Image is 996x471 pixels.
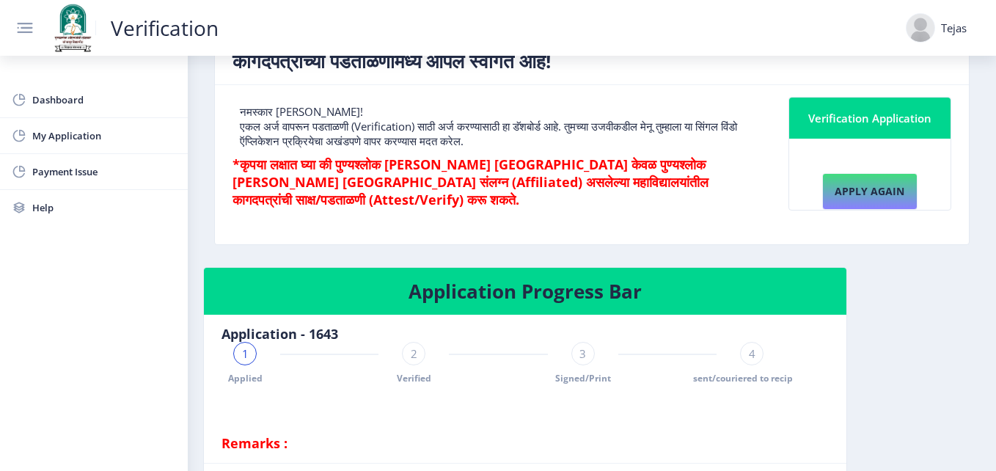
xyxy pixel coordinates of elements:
[411,346,417,361] span: 2
[95,21,233,35] a: Verification
[240,104,759,148] p: नमस्कार [PERSON_NAME]! एकल अर्ज वापरून पडताळणी (Verification) साठी अर्ज करण्यासाठी हा डॅशबोर्ड आह...
[32,163,176,180] span: Payment Issue
[32,199,176,216] span: Help
[232,156,766,208] h6: *कृपया लक्षात घ्या की पुण्यश्लोक [PERSON_NAME] [GEOGRAPHIC_DATA] केवळ पुण्यश्लोक [PERSON_NAME] [G...
[941,21,967,35] div: Tejas
[50,2,95,54] img: solapur_logo.png
[32,127,176,145] span: My Application
[32,91,176,109] span: Dashboard
[228,372,263,384] span: Applied
[242,346,249,361] span: 1
[749,346,755,361] span: 4
[221,280,829,303] h4: Application Progress Bar
[579,346,586,361] span: 3
[693,372,810,384] span: sent/couriered to recipient
[232,49,951,73] h4: कागदपत्रांच्या पडताळणीमध्ये आपले स्वागत आहे!
[221,325,338,343] span: Application - 1643
[221,434,288,452] span: Remarks :
[555,372,611,384] span: Signed/Print
[397,372,431,384] span: Verified
[822,173,918,210] button: Apply again
[807,109,934,127] div: Verification Application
